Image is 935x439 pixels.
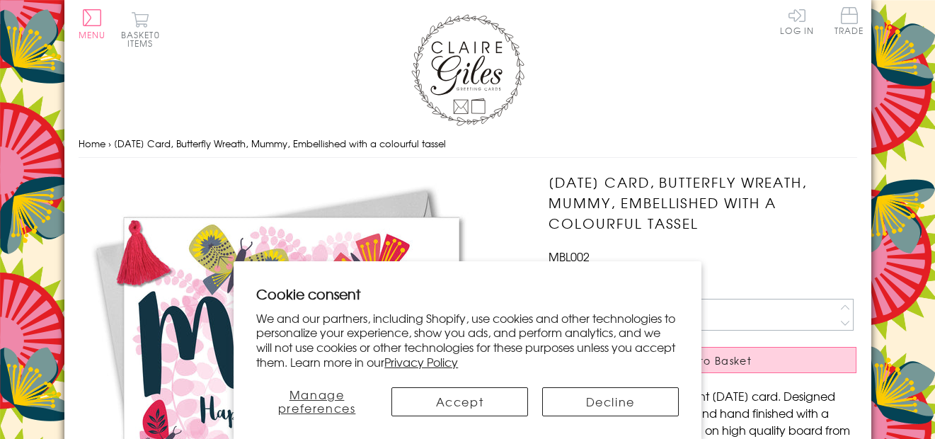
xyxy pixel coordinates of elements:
button: Decline [542,387,679,416]
span: MBL002 [549,248,590,265]
span: Manage preferences [278,386,356,416]
a: Trade [834,7,864,38]
span: Trade [834,7,864,35]
span: Add to Basket [671,353,752,367]
button: Menu [79,9,106,39]
a: Privacy Policy [384,353,458,370]
nav: breadcrumbs [79,130,857,159]
button: Basket0 items [121,11,160,47]
span: Menu [79,28,106,41]
span: [DATE] Card, Butterfly Wreath, Mummy, Embellished with a colourful tassel [114,137,446,150]
a: Home [79,137,105,150]
span: › [108,137,111,150]
button: Manage preferences [256,387,377,416]
h2: Cookie consent [256,284,679,304]
img: Claire Giles Greetings Cards [411,14,524,126]
a: Log In [780,7,814,35]
p: We and our partners, including Shopify, use cookies and other technologies to personalize your ex... [256,311,679,370]
button: Accept [391,387,528,416]
span: 0 items [127,28,160,50]
button: Add to Basket [549,347,856,373]
h1: [DATE] Card, Butterfly Wreath, Mummy, Embellished with a colourful tassel [549,172,856,233]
